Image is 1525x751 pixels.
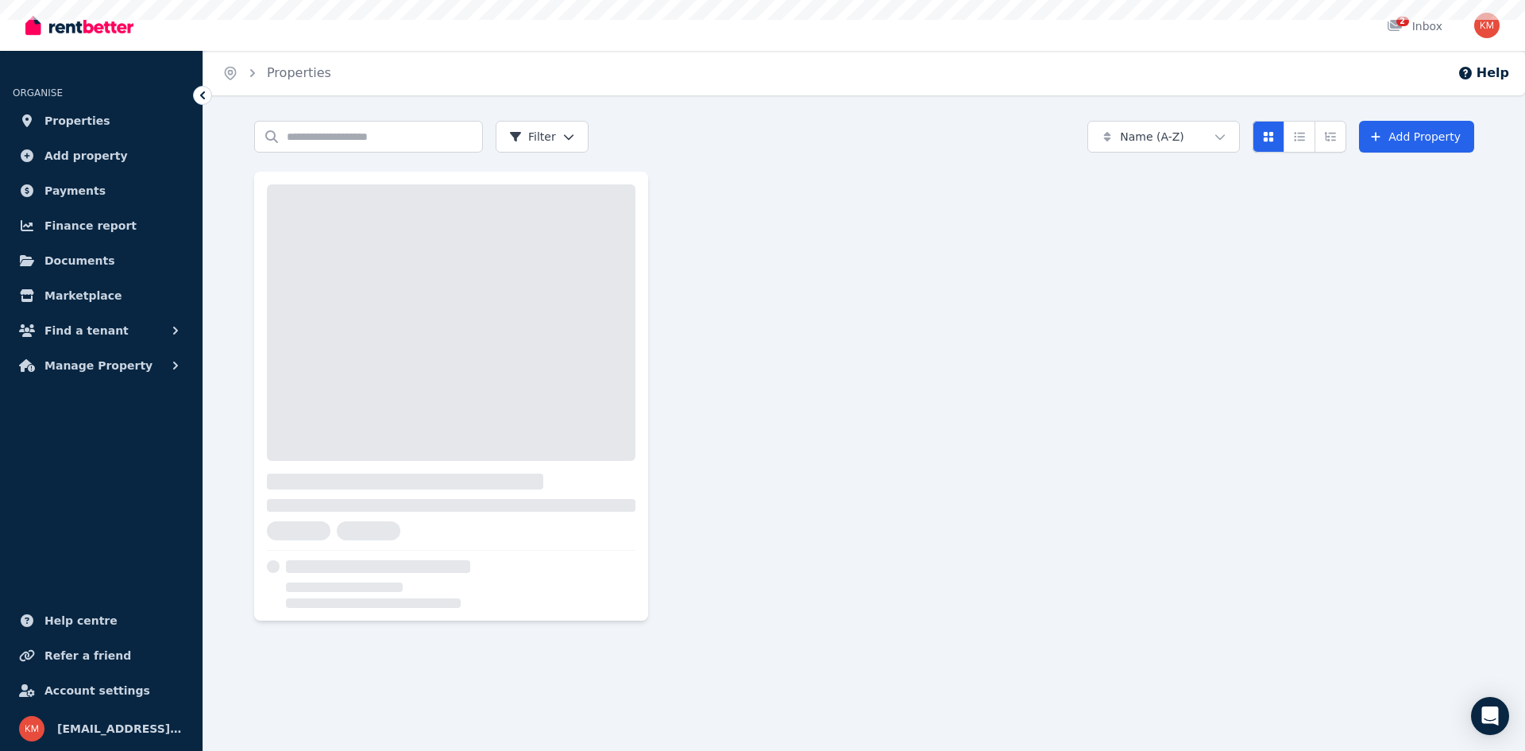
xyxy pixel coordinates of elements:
[44,251,115,270] span: Documents
[44,111,110,130] span: Properties
[44,646,131,665] span: Refer a friend
[44,286,122,305] span: Marketplace
[203,51,350,95] nav: Breadcrumb
[1253,121,1346,153] div: View options
[44,216,137,235] span: Finance report
[1120,129,1184,145] span: Name (A-Z)
[1387,18,1442,34] div: Inbox
[267,65,331,80] a: Properties
[19,716,44,741] img: km.redding1@gmail.com
[13,175,190,207] a: Payments
[1359,121,1474,153] a: Add Property
[13,105,190,137] a: Properties
[13,87,63,99] span: ORGANISE
[1396,17,1409,26] span: 2
[44,181,106,200] span: Payments
[44,146,128,165] span: Add property
[1253,121,1284,153] button: Card view
[13,245,190,277] a: Documents
[13,315,190,346] button: Find a tenant
[44,321,129,340] span: Find a tenant
[496,121,589,153] button: Filter
[1457,64,1509,83] button: Help
[1315,121,1346,153] button: Expanded list view
[13,640,190,672] a: Refer a friend
[509,129,556,145] span: Filter
[13,675,190,706] a: Account settings
[57,719,183,738] span: [EMAIL_ADDRESS][DOMAIN_NAME]
[13,280,190,312] a: Marketplace
[13,210,190,242] a: Finance report
[1284,121,1315,153] button: Compact list view
[1474,13,1500,38] img: km.redding1@gmail.com
[25,14,133,37] img: RentBetter
[44,611,118,630] span: Help centre
[13,140,190,172] a: Add property
[1087,121,1240,153] button: Name (A-Z)
[44,356,152,375] span: Manage Property
[1471,697,1509,735] div: Open Intercom Messenger
[44,681,150,700] span: Account settings
[13,605,190,637] a: Help centre
[13,350,190,381] button: Manage Property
